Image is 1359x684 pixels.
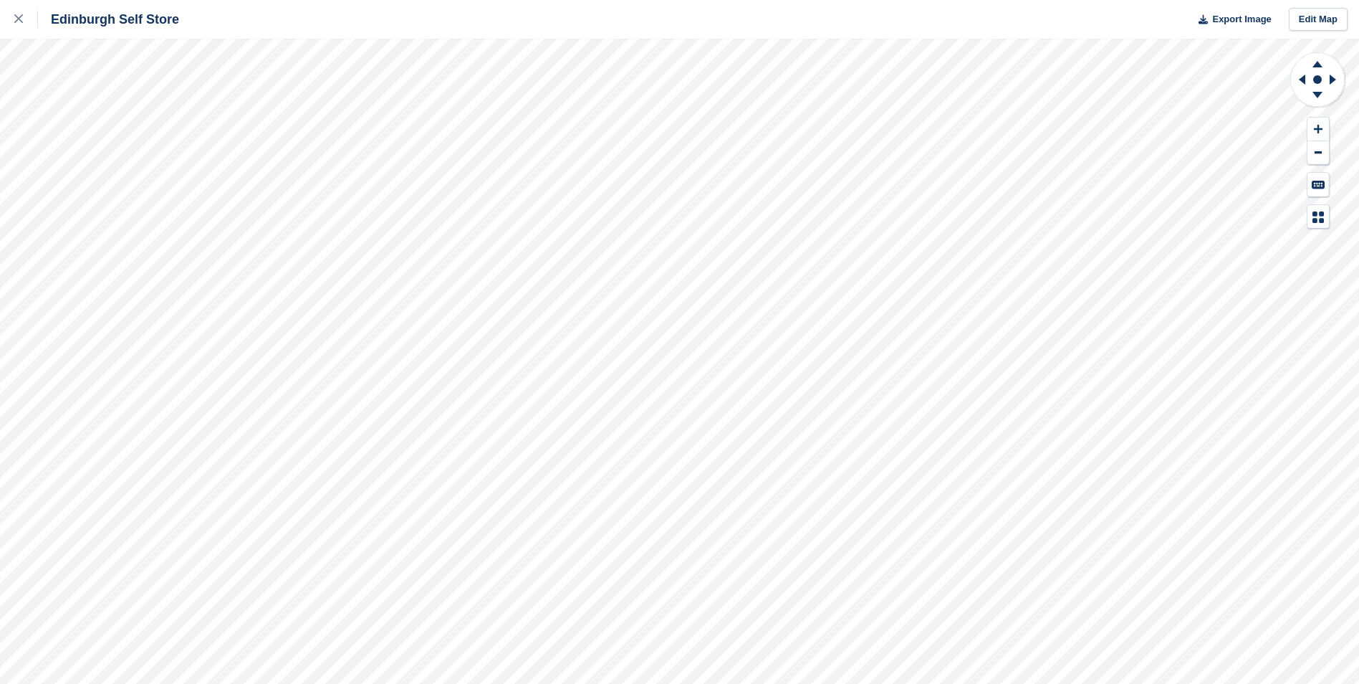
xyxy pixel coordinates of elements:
[1307,141,1329,165] button: Zoom Out
[1307,205,1329,229] button: Map Legend
[1307,118,1329,141] button: Zoom In
[38,11,179,28] div: Edinburgh Self Store
[1289,8,1348,32] a: Edit Map
[1190,8,1272,32] button: Export Image
[1212,12,1271,27] span: Export Image
[1307,173,1329,196] button: Keyboard Shortcuts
